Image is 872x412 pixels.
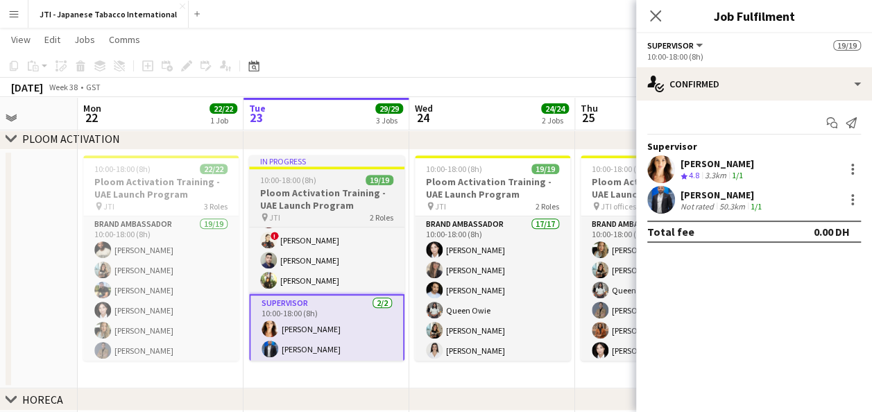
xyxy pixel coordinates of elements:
span: Supervisor [647,40,694,51]
button: JTI - Japanese Tabacco International [28,1,189,28]
h3: Ploom Activation Training - UAE Launch Program [581,175,736,200]
div: HORECA [22,393,63,406]
app-skills-label: 1/1 [732,170,743,180]
span: JTI offices - One Zabeel, [GEOGRAPHIC_DATA] [601,201,701,212]
span: 3 Roles [204,201,228,212]
div: Supervisor [636,140,872,153]
app-card-role: Supervisor2/210:00-18:00 (8h)[PERSON_NAME][PERSON_NAME] [249,294,404,364]
span: 2 Roles [370,212,393,223]
span: 22 [81,110,101,126]
span: Tue [249,102,266,114]
div: GST [86,82,101,92]
span: 10:00-18:00 (8h) [592,164,648,174]
a: Comms [103,31,146,49]
span: View [11,33,31,46]
span: 29/29 [375,103,403,114]
span: Comms [109,33,140,46]
div: 1 Job [210,115,237,126]
h3: Job Fulfilment [636,7,872,25]
app-skills-label: 1/1 [751,201,762,212]
span: Wed [415,102,433,114]
button: Supervisor [647,40,705,51]
span: 24/24 [541,103,569,114]
span: 4.8 [689,170,699,180]
div: 0.00 DH [814,225,850,239]
a: Edit [39,31,66,49]
div: In progress [249,155,404,166]
div: [PERSON_NAME] [681,189,764,201]
a: View [6,31,36,49]
span: 19/19 [531,164,559,174]
span: 10:00-18:00 (8h) [94,164,151,174]
span: 10:00-18:00 (8h) [426,164,482,174]
span: 22/22 [200,164,228,174]
div: Confirmed [636,67,872,101]
app-job-card: 10:00-18:00 (8h)22/22Ploom Activation Training - UAE Launch Program JTI3 RolesBrand Ambassador19/... [83,155,239,361]
div: Total fee [647,225,694,239]
span: 23 [247,110,266,126]
span: 19/19 [833,40,861,51]
span: JTI [103,201,114,212]
h3: Ploom Activation Training - UAE Launch Program [249,187,404,212]
div: Not rated [681,201,717,212]
app-job-card: 10:00-18:00 (8h)19/19Ploom Activation Training - UAE Launch Program JTI offices - One Zabeel, [GE... [581,155,736,361]
div: [PERSON_NAME] [681,157,754,170]
div: 3.3km [702,170,729,182]
span: 2 Roles [536,201,559,212]
span: Jobs [74,33,95,46]
span: JTI [435,201,446,212]
div: 50.3km [717,201,748,212]
h3: Ploom Activation Training - UAE Launch Program [415,175,570,200]
span: 10:00-18:00 (8h) [260,175,316,185]
div: 3 Jobs [376,115,402,126]
span: 22/22 [210,103,237,114]
div: 10:00-18:00 (8h) [647,51,861,62]
div: 2 Jobs [542,115,568,126]
div: [DATE] [11,80,43,94]
span: 25 [579,110,598,126]
span: 19/19 [366,175,393,185]
app-job-card: In progress10:00-18:00 (8h)19/19Ploom Activation Training - UAE Launch Program JTI2 Roles[PERSON_... [249,155,404,361]
span: Mon [83,102,101,114]
app-job-card: 10:00-18:00 (8h)19/19Ploom Activation Training - UAE Launch Program JTI2 RolesBrand Ambassador17/... [415,155,570,361]
span: ! [271,232,279,240]
a: Jobs [69,31,101,49]
span: Thu [581,102,598,114]
span: Edit [44,33,60,46]
span: JTI [269,212,280,223]
h3: Ploom Activation Training - UAE Launch Program [83,175,239,200]
span: 24 [413,110,433,126]
span: Week 38 [46,82,80,92]
div: PLOOM ACTIVATION [22,132,120,146]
